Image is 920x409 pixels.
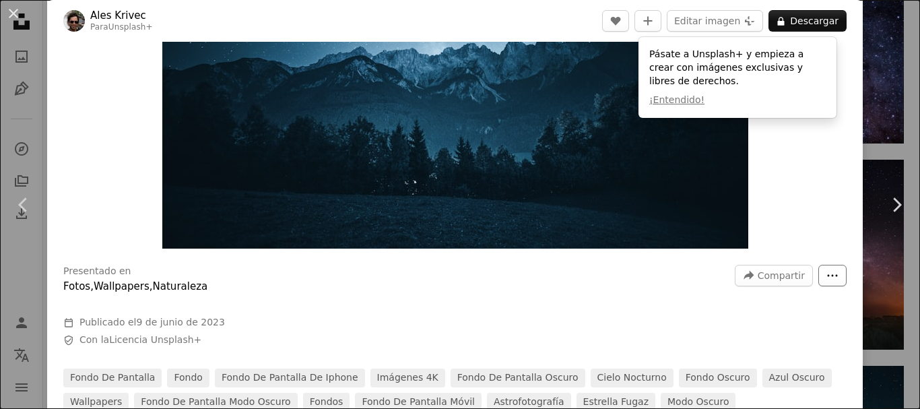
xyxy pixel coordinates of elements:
[79,317,225,327] span: Publicado el
[762,369,832,387] a: azul oscuro
[63,369,162,387] a: fondo de pantalla
[215,369,365,387] a: fondo de pantalla de iphone
[602,10,629,32] button: Me gusta
[649,94,704,107] button: ¡Entendido!
[634,10,661,32] button: Añade a la colección
[758,265,805,286] span: Compartir
[79,334,201,347] span: Con la
[153,280,208,292] a: Naturaleza
[679,369,757,387] a: fondo oscuro
[818,265,847,286] button: Más acciones
[667,10,763,32] button: Editar imagen
[63,10,85,32] img: Ve al perfil de Ales Krivec
[591,369,673,387] a: Cielo nocturno
[136,317,224,327] time: 9 de junio de 2023, 9:46:00 GMT-3
[109,334,201,345] a: Licencia Unsplash+
[768,10,847,32] button: Descargar
[370,369,445,387] a: Imágenes 4K
[451,369,585,387] a: fondo de pantalla oscuro
[90,280,94,292] span: ,
[108,22,153,32] a: Unsplash+
[735,265,813,286] button: Compartir esta imagen
[167,369,209,387] a: fondo
[638,37,836,118] div: Pásate a Unsplash+ y empieza a crear con imágenes exclusivas y libres de derechos.
[90,9,153,22] a: Ales Krivec
[873,140,920,270] a: Siguiente
[63,265,131,278] h3: Presentado en
[90,22,153,33] div: Para
[63,280,90,292] a: Fotos
[94,280,150,292] a: Wallpapers
[150,280,153,292] span: ,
